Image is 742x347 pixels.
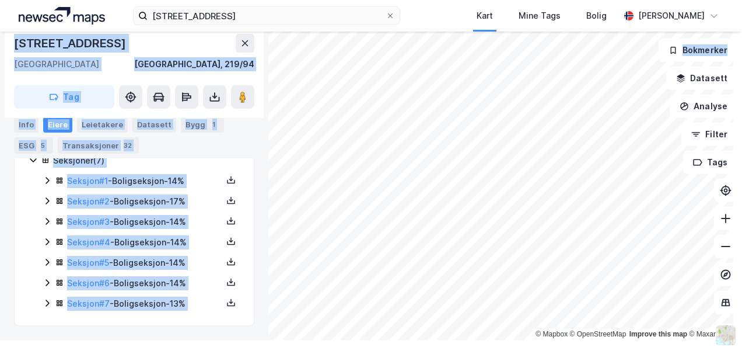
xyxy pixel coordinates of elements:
a: Seksjon#5 [67,258,109,268]
div: 32 [121,140,134,151]
div: Eiere [43,116,72,133]
div: - Boligseksjon - 14% [67,215,222,229]
button: Tag [14,85,114,109]
div: [GEOGRAPHIC_DATA], 219/94 [134,57,254,71]
div: 5 [37,140,48,151]
input: Søk på adresse, matrikkel, gårdeiere, leietakere eller personer [148,7,385,25]
a: Seksjon#1 [67,176,108,186]
div: - Boligseksjon - 13% [67,297,222,311]
a: Seksjon#2 [67,196,110,206]
div: - Boligseksjon - 17% [67,195,222,209]
div: [STREET_ADDRESS] [14,34,128,53]
div: Leietakere [77,116,128,133]
div: Info [14,116,38,133]
div: - Boligseksjon - 14% [67,174,222,188]
button: Filter [681,123,737,146]
iframe: Chat Widget [684,291,742,347]
div: Bolig [586,9,607,23]
a: Seksjon#4 [67,237,110,247]
a: Seksjon#7 [67,299,110,308]
button: Datasett [666,67,737,90]
div: [PERSON_NAME] [638,9,705,23]
div: Kart [477,9,493,23]
div: [GEOGRAPHIC_DATA] [14,57,99,71]
a: Improve this map [629,330,687,338]
div: Seksjoner ( 7 ) [53,154,240,168]
div: - Boligseksjon - 14% [67,235,222,249]
div: - Boligseksjon - 14% [67,276,222,290]
div: Bygg [181,116,224,133]
button: Analyse [670,95,737,118]
button: Bokmerker [659,39,737,62]
a: Mapbox [535,330,568,338]
div: Mine Tags [519,9,561,23]
div: Kontrollprogram for chat [684,291,742,347]
button: Tags [683,151,737,174]
a: Seksjon#6 [67,278,110,288]
a: Seksjon#3 [67,217,110,227]
div: 1 [208,119,219,130]
img: logo.a4113a55bc3d86da70a041830d287a7e.svg [19,7,105,25]
div: - Boligseksjon - 14% [67,256,222,270]
a: OpenStreetMap [570,330,626,338]
div: Transaksjoner [58,137,139,154]
div: Datasett [132,116,176,133]
div: ESG [14,137,53,154]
